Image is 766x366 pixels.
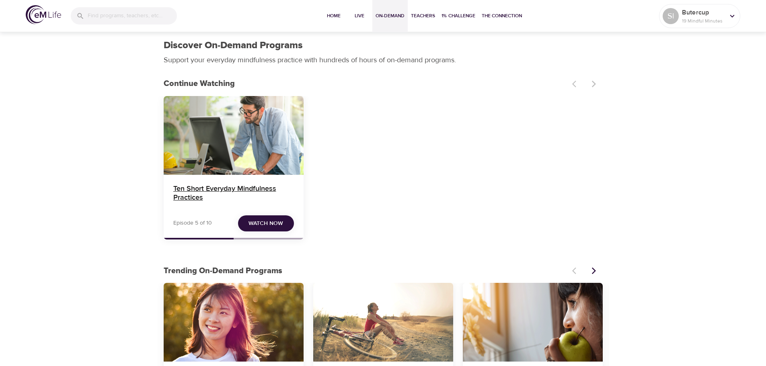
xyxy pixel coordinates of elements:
[411,12,435,20] span: Teachers
[313,283,453,362] button: Getting Active
[682,17,725,25] p: 19 Mindful Minutes
[482,12,522,20] span: The Connection
[164,265,567,277] p: Trending On-Demand Programs
[376,12,405,20] span: On-Demand
[164,55,465,65] p: Support your everyday mindfulness practice with hundreds of hours of on-demand programs.
[238,215,294,232] button: Watch Now
[26,5,61,24] img: logo
[350,12,369,20] span: Live
[164,283,304,362] button: 7 Days of Emotional Intelligence
[663,8,679,24] div: Sl
[164,40,303,51] h1: Discover On-Demand Programs
[88,7,177,25] input: Find programs, teachers, etc...
[463,283,603,362] button: Mindful Eating: A Path to Well-being
[173,184,294,204] h4: Ten Short Everyday Mindfulness Practices
[682,8,725,17] p: Butercup
[248,219,283,229] span: Watch Now
[324,12,343,20] span: Home
[442,12,475,20] span: 1% Challenge
[173,219,212,227] p: Episode 5 of 10
[585,262,603,280] button: Next items
[164,79,567,88] h3: Continue Watching
[164,96,304,175] button: Ten Short Everyday Mindfulness Practices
